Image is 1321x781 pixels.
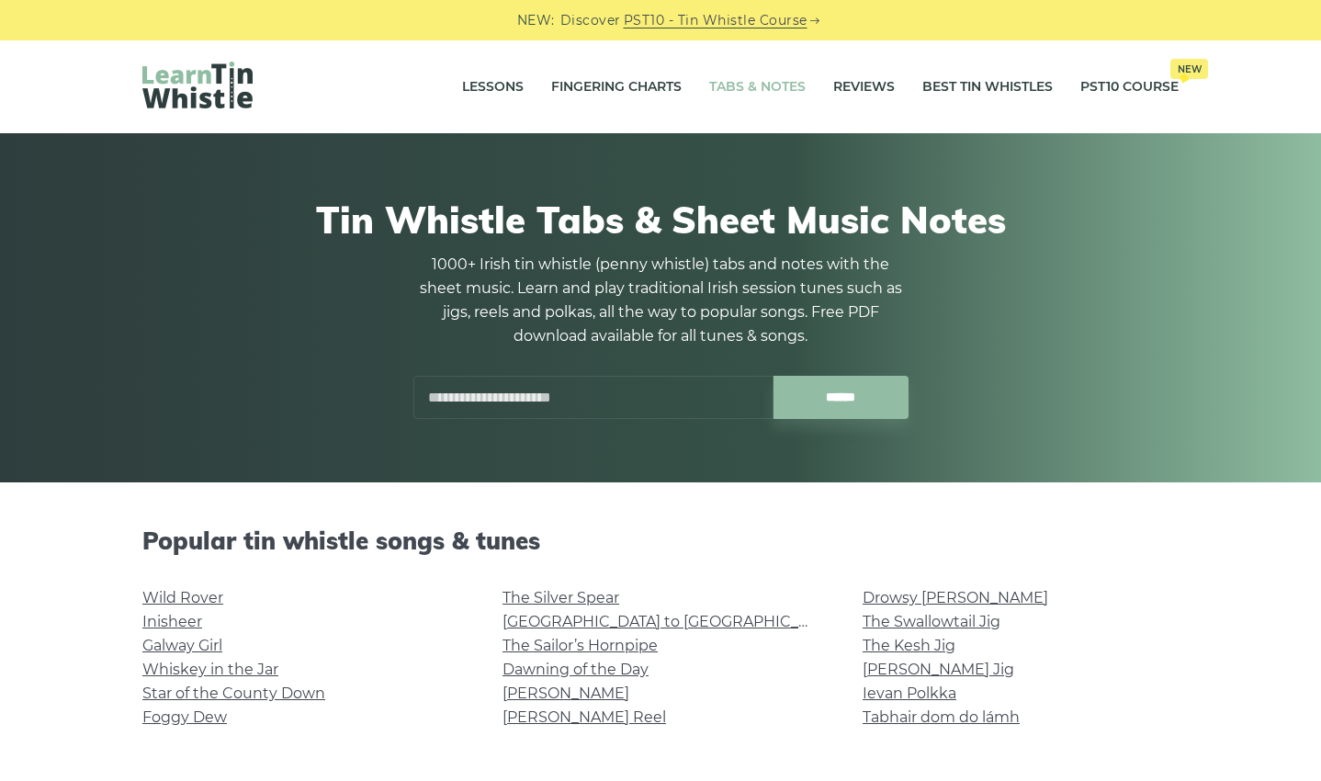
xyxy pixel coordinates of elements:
a: Inisheer [142,613,202,630]
h1: Tin Whistle Tabs & Sheet Music Notes [142,198,1179,242]
img: LearnTinWhistle.com [142,62,253,108]
a: Foggy Dew [142,708,227,726]
a: PST10 CourseNew [1080,64,1179,110]
a: [PERSON_NAME] Reel [502,708,666,726]
a: [GEOGRAPHIC_DATA] to [GEOGRAPHIC_DATA] [502,613,841,630]
a: Whiskey in the Jar [142,661,278,678]
a: Dawning of the Day [502,661,649,678]
a: [PERSON_NAME] Jig [863,661,1014,678]
a: Drowsy [PERSON_NAME] [863,589,1048,606]
a: Reviews [833,64,895,110]
a: Best Tin Whistles [922,64,1053,110]
h2: Popular tin whistle songs & tunes [142,526,1179,555]
a: Tabhair dom do lámh [863,708,1020,726]
a: Fingering Charts [551,64,682,110]
a: The Swallowtail Jig [863,613,1000,630]
a: Star of the County Down [142,685,325,702]
p: 1000+ Irish tin whistle (penny whistle) tabs and notes with the sheet music. Learn and play tradi... [412,253,909,348]
span: New [1170,59,1208,79]
a: The Silver Spear [502,589,619,606]
a: Tabs & Notes [709,64,806,110]
a: Lessons [462,64,524,110]
a: [PERSON_NAME] [502,685,629,702]
a: Ievan Polkka [863,685,956,702]
a: The Kesh Jig [863,637,955,654]
a: Wild Rover [142,589,223,606]
a: Galway Girl [142,637,222,654]
a: The Sailor’s Hornpipe [502,637,658,654]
